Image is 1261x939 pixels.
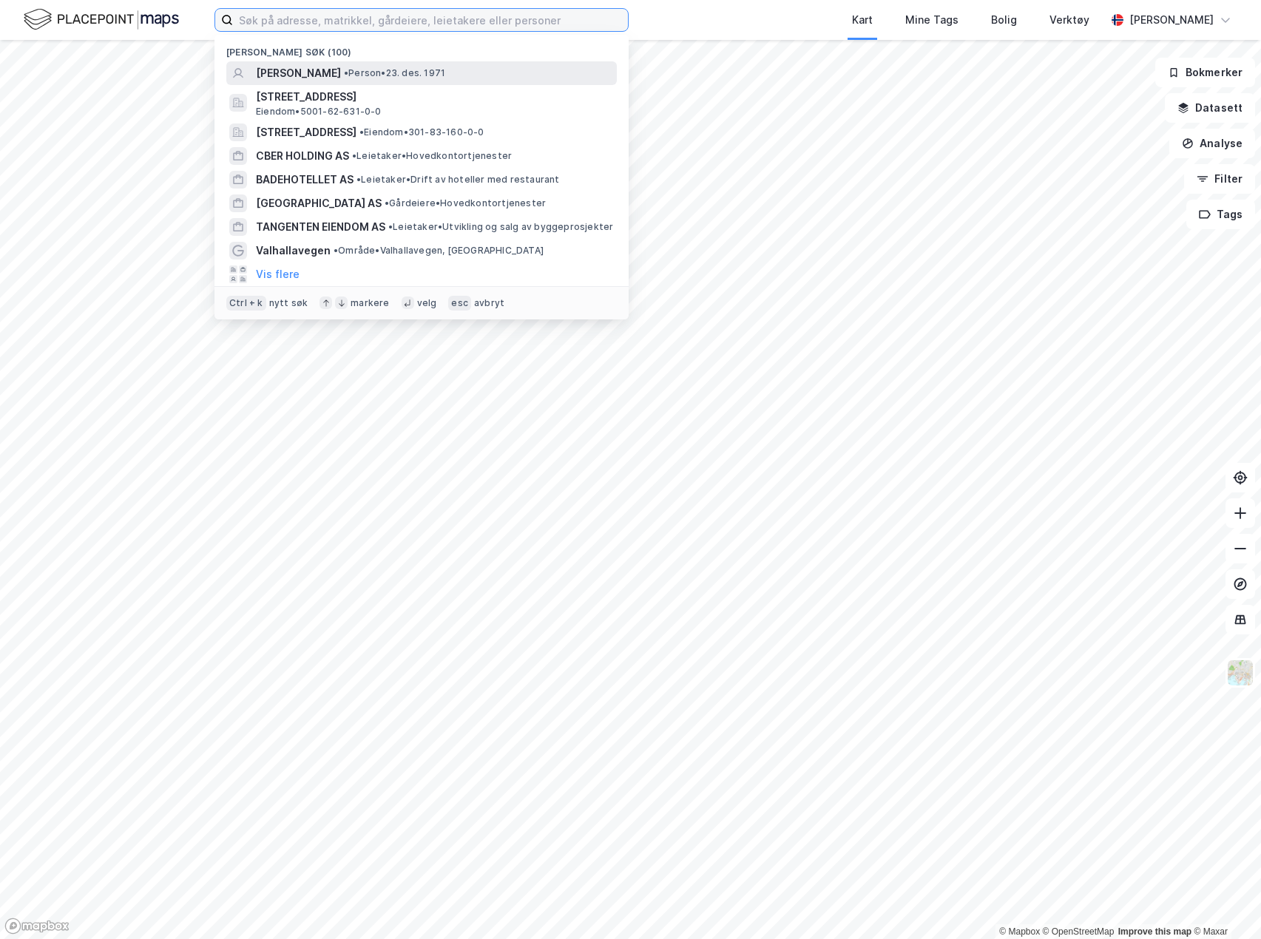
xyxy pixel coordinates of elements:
span: • [388,221,393,232]
span: • [385,197,389,209]
div: velg [417,297,437,309]
span: [PERSON_NAME] [256,64,341,82]
div: esc [448,296,471,311]
a: Improve this map [1118,926,1191,937]
span: • [352,150,356,161]
span: [GEOGRAPHIC_DATA] AS [256,194,382,212]
input: Søk på adresse, matrikkel, gårdeiere, leietakere eller personer [233,9,628,31]
img: Z [1226,659,1254,687]
span: Valhallavegen [256,242,331,260]
span: TANGENTEN EIENDOM AS [256,218,385,236]
button: Tags [1186,200,1255,229]
span: Leietaker • Hovedkontortjenester [352,150,512,162]
button: Datasett [1165,93,1255,123]
div: nytt søk [269,297,308,309]
a: OpenStreetMap [1043,926,1115,937]
div: markere [351,297,389,309]
div: Bolig [991,11,1017,29]
span: [STREET_ADDRESS] [256,88,611,106]
div: Kart [852,11,873,29]
span: CBER HOLDING AS [256,147,349,165]
span: [STREET_ADDRESS] [256,123,356,141]
span: Leietaker • Drift av hoteller med restaurant [356,174,560,186]
a: Mapbox homepage [4,918,70,935]
span: Eiendom • 301-83-160-0-0 [359,126,484,138]
span: BADEHOTELLET AS [256,171,354,189]
span: • [344,67,348,78]
a: Mapbox [999,926,1040,937]
button: Vis flere [256,265,300,283]
div: Kontrollprogram for chat [1187,868,1261,939]
button: Bokmerker [1155,58,1255,87]
span: Eiendom • 5001-62-631-0-0 [256,106,382,118]
span: • [359,126,364,138]
span: Område • Valhallavegen, [GEOGRAPHIC_DATA] [334,245,544,257]
div: [PERSON_NAME] [1129,11,1214,29]
span: • [334,245,338,256]
span: • [356,174,361,185]
span: Person • 23. des. 1971 [344,67,445,79]
div: [PERSON_NAME] søk (100) [214,35,629,61]
img: logo.f888ab2527a4732fd821a326f86c7f29.svg [24,7,179,33]
span: Leietaker • Utvikling og salg av byggeprosjekter [388,221,613,233]
iframe: Chat Widget [1187,868,1261,939]
div: Mine Tags [905,11,959,29]
button: Filter [1184,164,1255,194]
div: avbryt [474,297,504,309]
button: Analyse [1169,129,1255,158]
span: Gårdeiere • Hovedkontortjenester [385,197,546,209]
div: Verktøy [1049,11,1089,29]
div: Ctrl + k [226,296,266,311]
